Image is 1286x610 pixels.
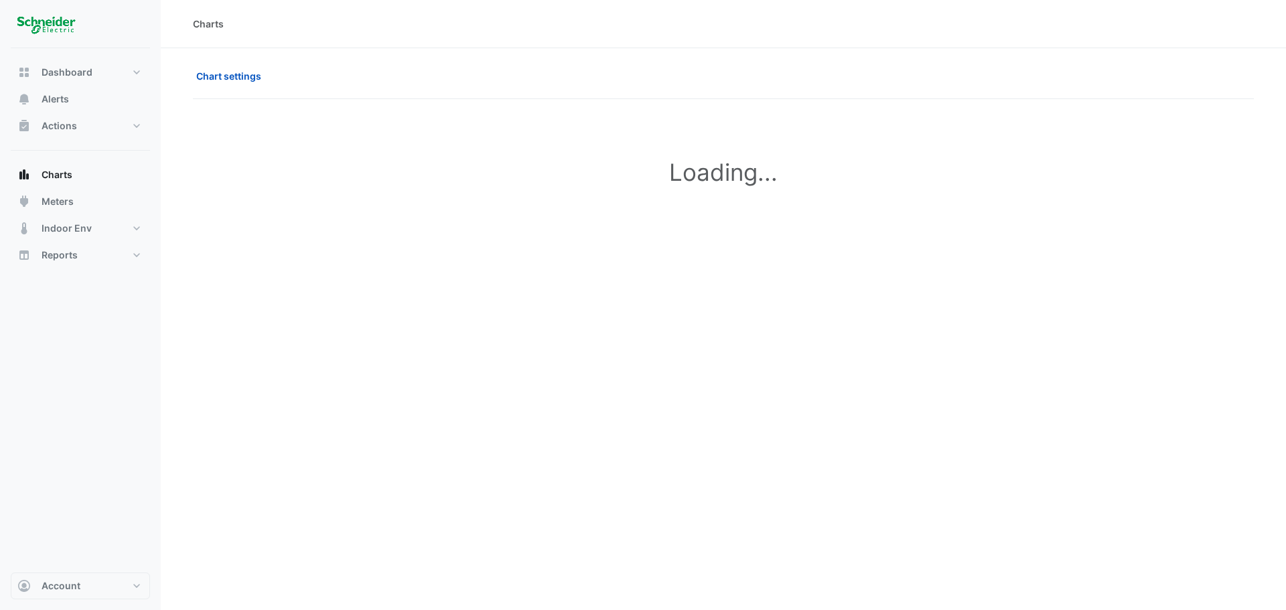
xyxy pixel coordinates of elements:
[17,222,31,235] app-icon: Indoor Env
[42,248,78,262] span: Reports
[193,64,270,88] button: Chart settings
[11,161,150,188] button: Charts
[222,158,1224,186] h1: Loading...
[17,66,31,79] app-icon: Dashboard
[11,242,150,269] button: Reports
[42,222,92,235] span: Indoor Env
[17,168,31,181] app-icon: Charts
[196,69,261,83] span: Chart settings
[17,195,31,208] app-icon: Meters
[42,92,69,106] span: Alerts
[42,168,72,181] span: Charts
[11,573,150,599] button: Account
[11,112,150,139] button: Actions
[11,215,150,242] button: Indoor Env
[42,579,80,593] span: Account
[42,119,77,133] span: Actions
[193,17,224,31] div: Charts
[17,92,31,106] app-icon: Alerts
[16,11,76,37] img: Company Logo
[17,248,31,262] app-icon: Reports
[11,86,150,112] button: Alerts
[17,119,31,133] app-icon: Actions
[42,66,92,79] span: Dashboard
[42,195,74,208] span: Meters
[11,188,150,215] button: Meters
[11,59,150,86] button: Dashboard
